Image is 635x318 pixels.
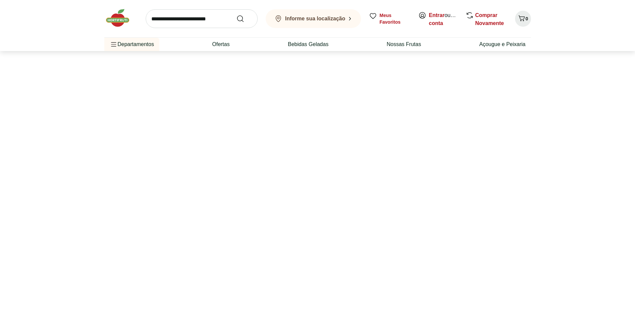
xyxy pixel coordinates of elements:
[104,8,138,28] img: Hortifruti
[380,12,410,25] span: Meus Favoritos
[110,36,118,52] button: Menu
[387,40,421,48] a: Nossas Frutas
[526,16,528,21] span: 0
[475,12,504,26] a: Comprar Novamente
[236,15,252,23] button: Submit Search
[369,12,410,25] a: Meus Favoritos
[212,40,229,48] a: Ofertas
[110,36,154,52] span: Departamentos
[146,9,258,28] input: search
[479,40,526,48] a: Açougue e Peixaria
[429,12,445,18] a: Entrar
[288,40,329,48] a: Bebidas Geladas
[429,11,459,27] span: ou
[266,9,361,28] button: Informe sua localização
[515,11,531,27] button: Carrinho
[285,16,345,21] b: Informe sua localização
